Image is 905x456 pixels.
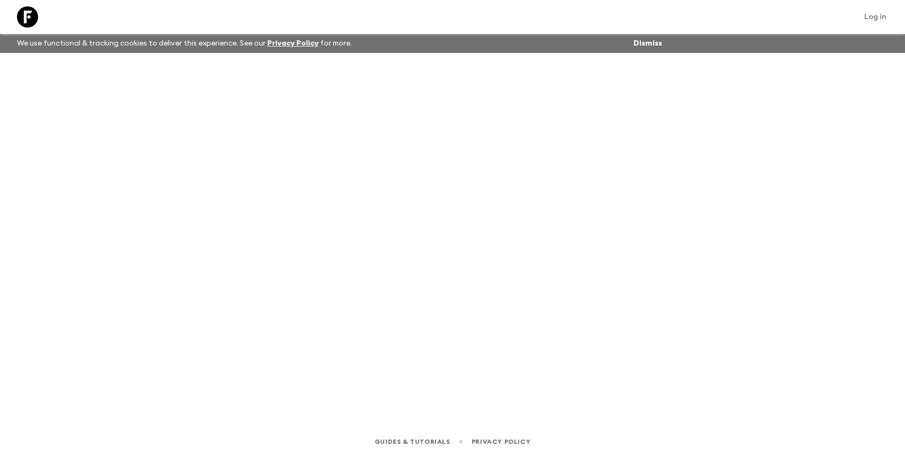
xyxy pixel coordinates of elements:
a: Privacy Policy [267,40,319,47]
a: Privacy Policy [472,436,530,448]
a: Log in [858,10,892,24]
a: Guides & Tutorials [375,436,450,448]
button: Dismiss [631,36,665,51]
p: We use functional & tracking cookies to deliver this experience. See our for more. [13,34,356,53]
